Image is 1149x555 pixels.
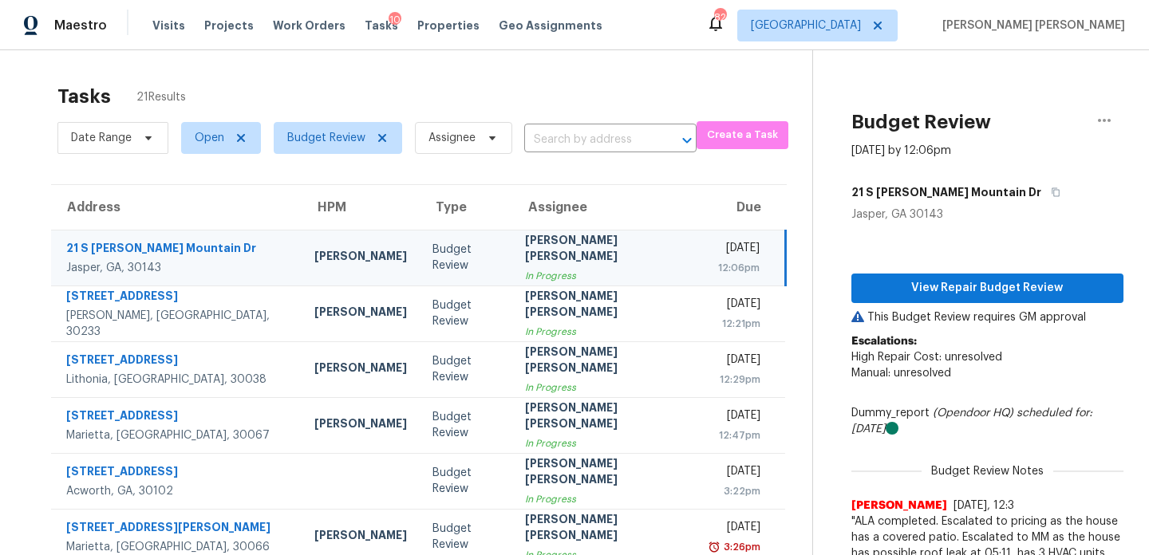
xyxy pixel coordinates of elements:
[851,405,1123,437] div: Dummy_report
[954,500,1014,511] span: [DATE], 12:3
[66,352,289,372] div: [STREET_ADDRESS]
[711,240,760,260] div: [DATE]
[851,309,1123,325] p: This Budget Review requires GM approval
[499,18,602,33] span: Geo Assignments
[936,18,1125,33] span: [PERSON_NAME] [PERSON_NAME]
[314,248,407,268] div: [PERSON_NAME]
[851,336,917,347] b: Escalations:
[851,207,1123,222] div: Jasper, GA 30143
[711,463,760,483] div: [DATE]
[851,498,947,514] span: [PERSON_NAME]
[851,368,951,379] span: Manual: unresolved
[525,324,685,340] div: In Progress
[525,288,685,324] div: [PERSON_NAME] [PERSON_NAME]
[195,130,224,146] span: Open
[66,288,289,308] div: [STREET_ADDRESS]
[524,128,652,152] input: Search by address
[314,415,407,435] div: [PERSON_NAME]
[864,278,1111,298] span: View Repair Budget Review
[851,407,1092,435] i: scheduled for: [DATE]
[851,184,1041,200] h5: 21 S [PERSON_NAME] Mountain Dr
[389,12,401,28] div: 10
[851,352,1002,363] span: High Repair Cost: unresolved
[152,18,185,33] span: Visits
[66,260,289,276] div: Jasper, GA, 30143
[54,18,107,33] span: Maestro
[66,427,289,443] div: Marietta, [GEOGRAPHIC_DATA], 30067
[432,242,499,274] div: Budget Review
[66,372,289,388] div: Lithonia, [GEOGRAPHIC_DATA], 30038
[714,10,725,26] div: 82
[525,268,685,284] div: In Progress
[57,89,111,104] h2: Tasks
[66,519,289,539] div: [STREET_ADDRESS][PERSON_NAME]
[698,185,785,230] th: Due
[365,20,398,31] span: Tasks
[417,18,480,33] span: Properties
[525,344,685,380] div: [PERSON_NAME] [PERSON_NAME]
[922,463,1053,479] span: Budget Review Notes
[851,114,991,130] h2: Budget Review
[273,18,345,33] span: Work Orders
[66,407,289,427] div: [STREET_ADDRESS]
[66,483,289,499] div: Acworth, GA, 30102
[705,126,780,144] span: Create a Task
[711,296,760,316] div: [DATE]
[66,463,289,483] div: [STREET_ADDRESS]
[302,185,420,230] th: HPM
[711,352,760,372] div: [DATE]
[428,130,476,146] span: Assignee
[66,539,289,555] div: Marietta, [GEOGRAPHIC_DATA], 30066
[851,143,951,159] div: [DATE] by 12:06pm
[525,400,685,435] div: [PERSON_NAME] [PERSON_NAME]
[432,297,499,329] div: Budget Review
[420,185,512,230] th: Type
[711,316,760,332] div: 12:21pm
[711,407,760,427] div: [DATE]
[676,129,698,152] button: Open
[525,380,685,396] div: In Progress
[432,465,499,497] div: Budget Review
[314,304,407,324] div: [PERSON_NAME]
[66,308,289,340] div: [PERSON_NAME], [GEOGRAPHIC_DATA], 30233
[711,519,760,539] div: [DATE]
[711,372,760,388] div: 12:29pm
[708,539,721,555] img: Overdue Alarm Icon
[432,409,499,441] div: Budget Review
[711,260,760,276] div: 12:06pm
[851,274,1123,303] button: View Repair Budget Review
[1041,178,1063,207] button: Copy Address
[711,483,760,499] div: 3:22pm
[721,539,760,555] div: 3:26pm
[525,455,685,491] div: [PERSON_NAME] [PERSON_NAME]
[525,491,685,507] div: In Progress
[525,511,685,547] div: [PERSON_NAME] [PERSON_NAME]
[751,18,861,33] span: [GEOGRAPHIC_DATA]
[432,353,499,385] div: Budget Review
[933,407,1013,419] i: (Opendoor HQ)
[71,130,132,146] span: Date Range
[51,185,302,230] th: Address
[525,232,685,268] div: [PERSON_NAME] [PERSON_NAME]
[66,240,289,260] div: 21 S [PERSON_NAME] Mountain Dr
[204,18,254,33] span: Projects
[525,435,685,451] div: In Progress
[314,527,407,547] div: [PERSON_NAME]
[136,89,186,105] span: 21 Results
[314,360,407,380] div: [PERSON_NAME]
[697,121,788,149] button: Create a Task
[512,185,698,230] th: Assignee
[287,130,365,146] span: Budget Review
[711,427,760,443] div: 12:47pm
[432,521,499,553] div: Budget Review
